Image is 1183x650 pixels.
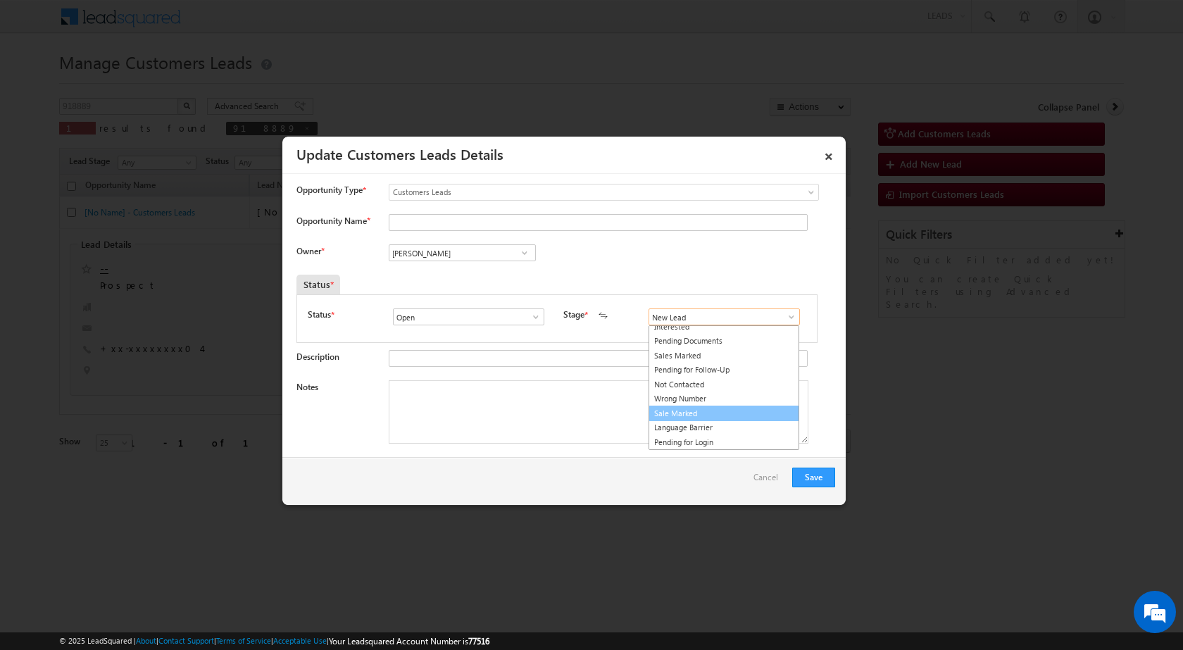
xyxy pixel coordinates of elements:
[649,406,799,422] a: Sale Marked
[753,468,785,494] a: Cancel
[296,351,339,362] label: Description
[216,636,271,645] a: Terms of Service
[136,636,156,645] a: About
[649,420,799,435] a: Language Barrier
[649,392,799,406] a: Wrong Number
[468,636,489,646] span: 77516
[817,142,841,166] a: ×
[329,636,489,646] span: Your Leadsquared Account Number is
[73,74,237,92] div: Chat with us now
[296,246,324,256] label: Owner
[59,635,489,648] span: © 2025 LeadSquared | | | | |
[296,184,363,196] span: Opportunity Type
[296,275,340,294] div: Status
[515,246,533,260] a: Show All Items
[389,244,536,261] input: Type to Search
[649,320,799,335] a: Interested
[393,308,544,325] input: Type to Search
[649,363,799,377] a: Pending for Follow-Up
[273,636,327,645] a: Acceptable Use
[649,377,799,392] a: Not Contacted
[523,310,541,324] a: Show All Items
[563,308,584,321] label: Stage
[296,215,370,226] label: Opportunity Name
[649,349,799,363] a: Sales Marked
[649,334,799,349] a: Pending Documents
[649,435,799,450] a: Pending for Login
[296,144,503,163] a: Update Customers Leads Details
[389,186,761,199] span: Customers Leads
[192,434,256,453] em: Start Chat
[18,130,257,422] textarea: Type your message and hit 'Enter'
[296,382,318,392] label: Notes
[24,74,59,92] img: d_60004797649_company_0_60004797649
[792,468,835,487] button: Save
[779,310,796,324] a: Show All Items
[649,308,800,325] input: Type to Search
[158,636,214,645] a: Contact Support
[231,7,265,41] div: Minimize live chat window
[389,184,819,201] a: Customers Leads
[308,308,331,321] label: Status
